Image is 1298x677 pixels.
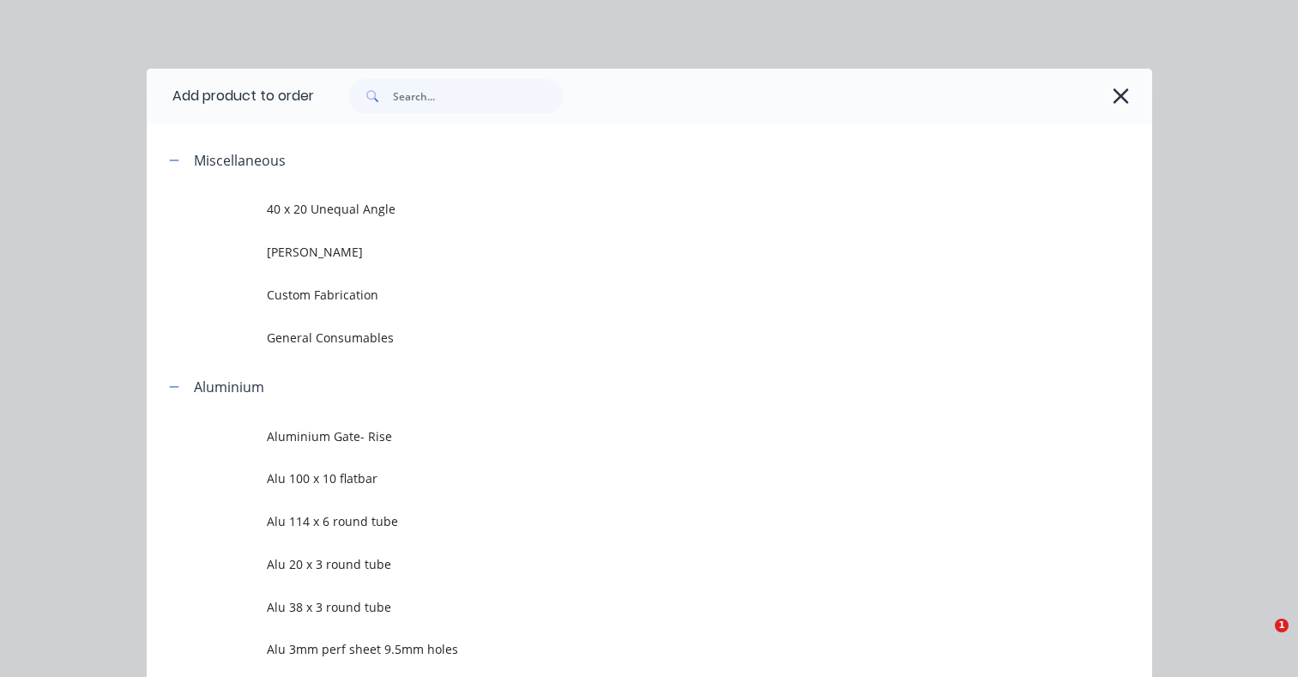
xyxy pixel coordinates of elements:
[267,640,975,658] span: Alu 3mm perf sheet 9.5mm holes
[267,200,975,218] span: 40 x 20 Unequal Angle
[267,427,975,445] span: Aluminium Gate- Rise
[267,469,975,487] span: Alu 100 x 10 flatbar
[267,512,975,530] span: Alu 114 x 6 round tube
[267,286,975,304] span: Custom Fabrication
[194,150,286,171] div: Miscellaneous
[267,598,975,616] span: Alu 38 x 3 round tube
[267,329,975,347] span: General Consumables
[1275,619,1289,632] span: 1
[393,79,563,113] input: Search...
[267,555,975,573] span: Alu 20 x 3 round tube
[147,69,314,124] div: Add product to order
[1240,619,1281,660] iframe: Intercom live chat
[194,377,264,397] div: Aluminium
[267,243,975,261] span: [PERSON_NAME]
